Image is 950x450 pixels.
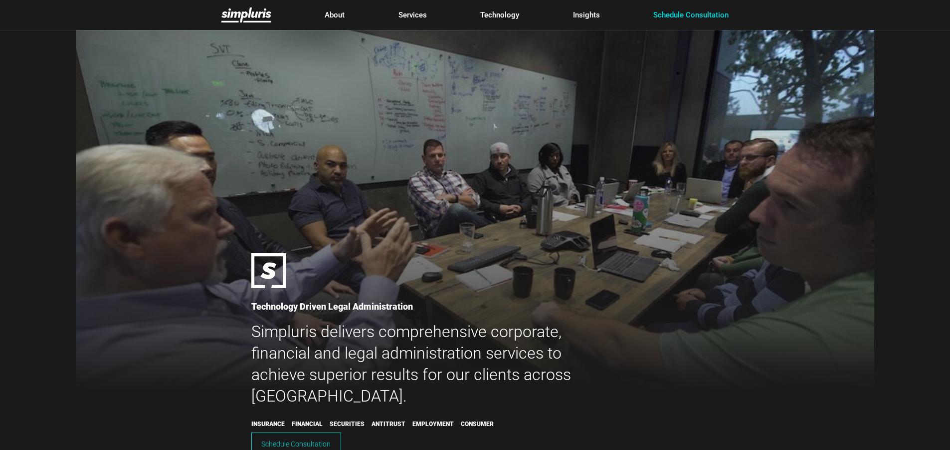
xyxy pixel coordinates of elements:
a: Schedule Consultation [653,9,729,21]
a: Financial [292,418,323,431]
a: Technology [480,9,519,21]
a: Services [398,9,427,21]
a: Employment [412,418,454,431]
a: Insurance [251,418,285,431]
img: Class-action-settlement [251,253,286,288]
h1: Simpluris delivers comprehensive corporate, financial and legal administration services to achiev... [251,321,590,407]
a: Insights [573,9,600,21]
img: Federal-Rule-of-Civil-Procedure-23 [221,7,271,22]
a: About [325,9,345,21]
a: Securities [330,418,365,431]
a: Antitrust [372,418,405,431]
h2: Technology Driven Legal Administration [251,296,590,317]
a: Consumer [461,418,494,431]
